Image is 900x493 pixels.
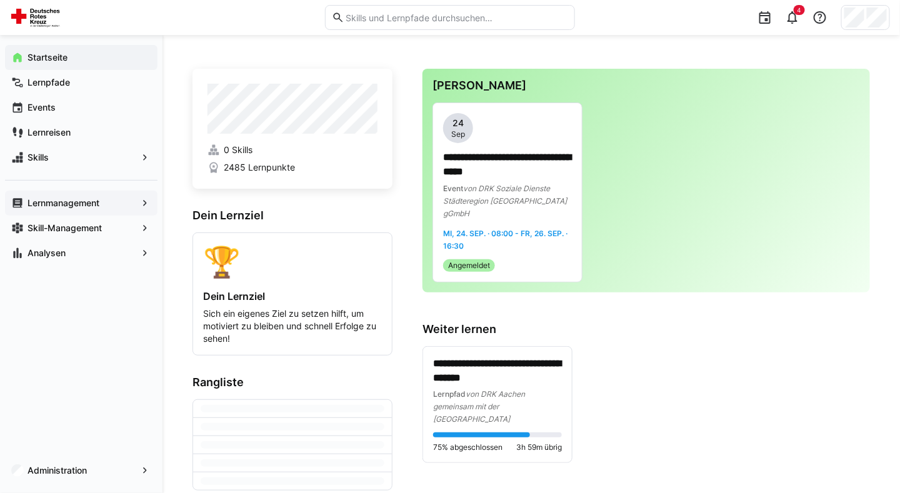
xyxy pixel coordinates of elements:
[344,12,568,23] input: Skills und Lernpfade durchsuchen…
[452,117,464,129] span: 24
[451,129,465,139] span: Sep
[433,389,525,424] span: von DRK Aachen gemeinsam mit der [GEOGRAPHIC_DATA]
[433,442,502,452] span: 75% abgeschlossen
[224,144,252,156] span: 0 Skills
[192,376,392,389] h3: Rangliste
[433,389,466,399] span: Lernpfad
[797,6,801,14] span: 4
[207,144,377,156] a: 0 Skills
[443,184,463,193] span: Event
[432,79,860,92] h3: [PERSON_NAME]
[203,307,382,345] p: Sich ein eigenes Ziel zu setzen hilft, um motiviert zu bleiben und schnell Erfolge zu sehen!
[224,161,295,174] span: 2485 Lernpunkte
[203,290,382,302] h4: Dein Lernziel
[203,243,382,280] div: 🏆
[192,209,392,222] h3: Dein Lernziel
[516,442,562,452] span: 3h 59m übrig
[443,229,567,251] span: Mi, 24. Sep. · 08:00 - Fr, 26. Sep. · 16:30
[422,322,870,336] h3: Weiter lernen
[448,261,490,271] span: Angemeldet
[443,184,567,218] span: von DRK Soziale Dienste Städteregion [GEOGRAPHIC_DATA] gGmbH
